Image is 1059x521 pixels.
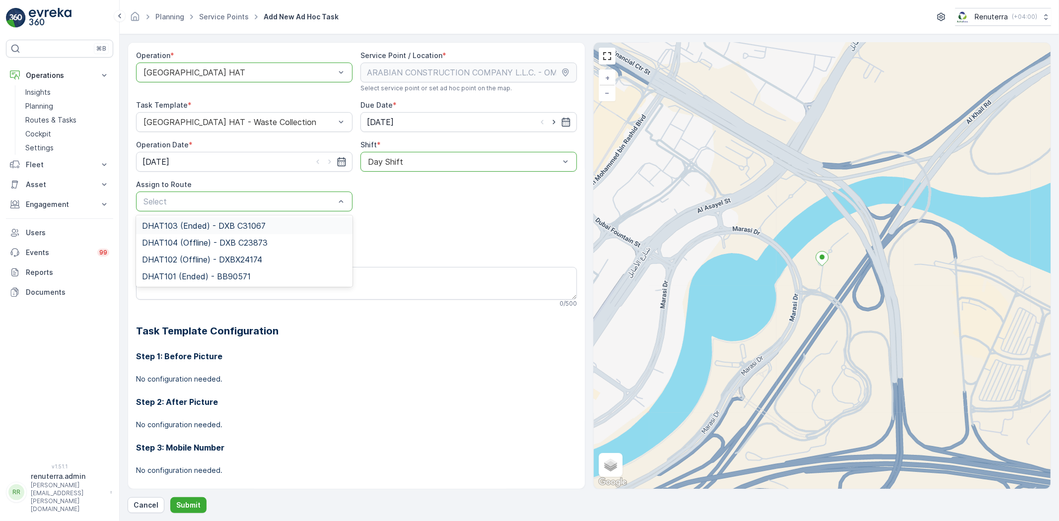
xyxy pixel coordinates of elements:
button: Engagement [6,195,113,214]
span: DHAT101 (Ended) - BB90571 [142,272,251,281]
p: No configuration needed. [136,374,577,384]
a: Events99 [6,243,113,262]
button: Renuterra(+04:00) [955,8,1051,26]
img: logo_light-DOdMpM7g.png [29,8,71,28]
button: RRrenuterra.admin[PERSON_NAME][EMAIL_ADDRESS][PERSON_NAME][DOMAIN_NAME] [6,471,113,513]
span: v 1.51.1 [6,463,113,469]
a: Service Points [199,12,249,21]
p: Asset [26,180,93,190]
h3: Step 4: Before Picture [136,487,577,499]
button: Operations [6,65,113,85]
img: logo [6,8,26,28]
a: Cockpit [21,127,113,141]
h3: Step 3: Mobile Number [136,442,577,454]
button: Fleet [6,155,113,175]
label: Operation Date [136,140,189,149]
p: Settings [25,143,54,153]
p: 0 / 500 [560,300,577,308]
p: Documents [26,287,109,297]
h3: Step 2: After Picture [136,396,577,408]
p: Cockpit [25,129,51,139]
p: Engagement [26,199,93,209]
button: Cancel [128,497,164,513]
p: Submit [176,500,201,510]
h2: Task Template Configuration [136,324,577,338]
span: + [605,73,610,82]
label: Due Date [360,101,393,109]
p: 99 [99,249,107,257]
span: − [605,88,610,97]
label: Shift [360,140,377,149]
a: Routes & Tasks [21,113,113,127]
a: Settings [21,141,113,155]
span: DHAT103 (Ended) - DXB C31067 [142,221,266,230]
a: Layers [600,454,622,476]
button: Submit [170,497,207,513]
a: Reports [6,262,113,282]
span: Select service point or set ad hoc point on the map. [360,84,512,92]
span: DHAT104 (Offline) - DXB C23873 [142,238,268,247]
input: dd/mm/yyyy [360,112,577,132]
h3: Step 1: Before Picture [136,350,577,362]
a: Users [6,223,113,243]
a: View Fullscreen [600,49,615,64]
p: renuterra.admin [31,471,105,481]
p: Routes & Tasks [25,115,76,125]
p: Select [143,195,335,207]
label: Assign to Route [136,180,192,189]
p: ( +04:00 ) [1012,13,1037,21]
a: Zoom Out [600,85,615,100]
a: Documents [6,282,113,302]
p: No configuration needed. [136,465,577,475]
p: Renuterra [975,12,1008,22]
p: ⌘B [96,45,106,53]
label: Service Point / Location [360,51,442,60]
input: dd/mm/yyyy [136,152,353,172]
span: DHAT102 (Offline) - DXBX24174 [142,255,262,264]
a: Homepage [130,15,141,23]
p: Fleet [26,160,93,170]
p: Events [26,248,91,258]
a: Open this area in Google Maps (opens a new window) [596,476,629,489]
span: Add New Ad Hoc Task [262,12,341,22]
button: Asset [6,175,113,195]
p: No configuration needed. [136,420,577,430]
p: Cancel [134,500,158,510]
input: ARABIAN CONSTRUCTION COMPANY L.L.C. - OMNIYAT | Business Bay [360,63,577,82]
img: Google [596,476,629,489]
img: Screenshot_2024-07-26_at_13.33.01.png [955,11,971,22]
a: Insights [21,85,113,99]
a: Planning [21,99,113,113]
a: Zoom In [600,70,615,85]
p: Reports [26,267,109,277]
div: RR [8,484,24,500]
p: Planning [25,101,53,111]
p: [PERSON_NAME][EMAIL_ADDRESS][PERSON_NAME][DOMAIN_NAME] [31,481,105,513]
a: Planning [155,12,184,21]
label: Task Template [136,101,188,109]
p: Users [26,228,109,238]
label: Operation [136,51,170,60]
p: Insights [25,87,51,97]
p: Operations [26,70,93,80]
